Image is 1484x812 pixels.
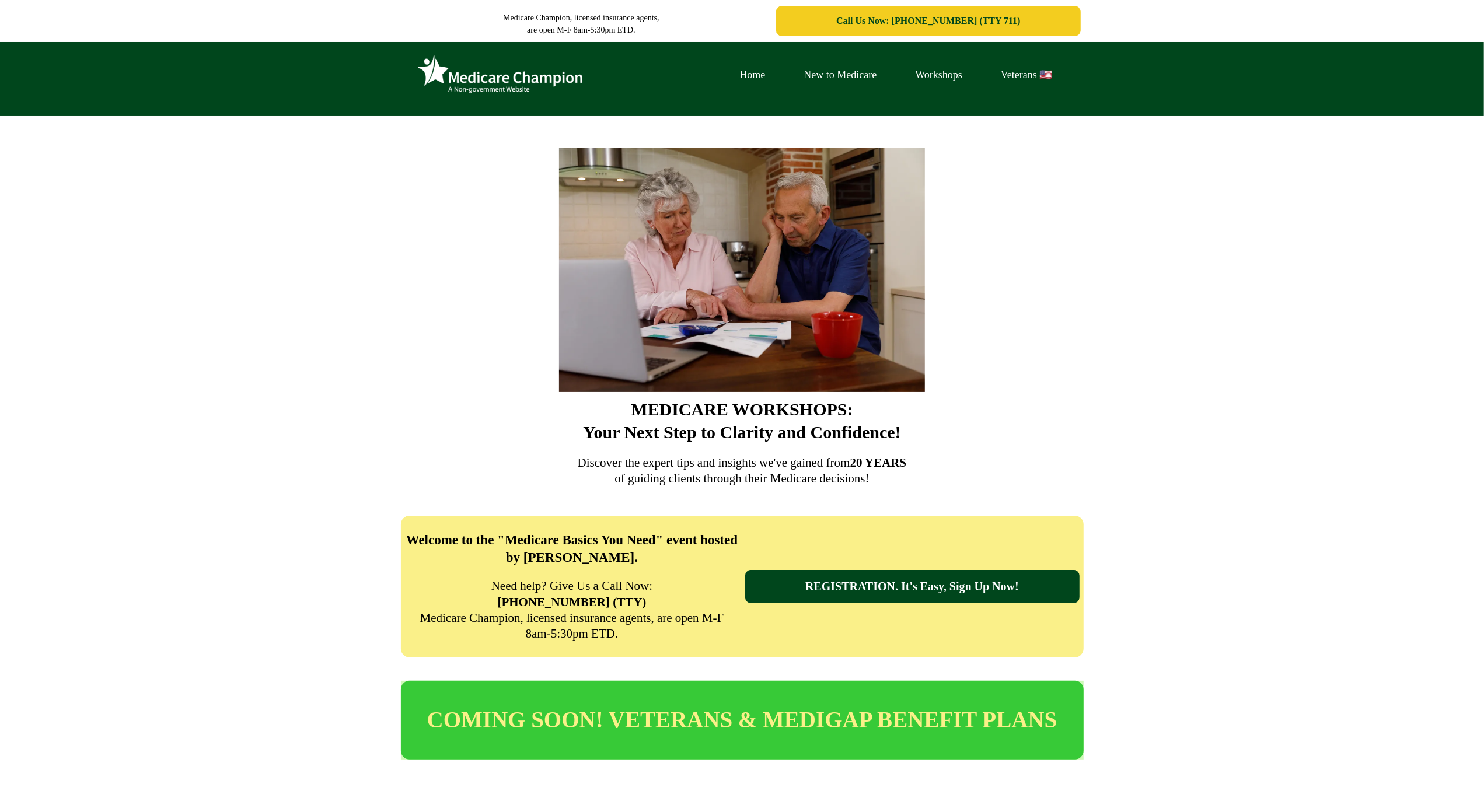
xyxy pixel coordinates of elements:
p: are open M-F 8am-5:30pm ETD. [404,24,759,36]
span: COMING SOON! VETERANS & MEDIGAP BENEFIT PLANS [427,707,1057,732]
strong: 20 YEARS [850,456,907,470]
p: Need help? Give Us a Call Now: [417,578,728,594]
p: of guiding clients through their Medicare decisions! [404,471,1081,487]
strong: [PHONE_NUMBER] (TTY) [498,595,647,609]
a: REGISTRATION. It's Easy, Sign Up Now! [745,570,1080,603]
strong: Welcome to the "Medicare Basics You Need" event hosted by [PERSON_NAME]. [406,533,738,565]
p: Medicare Champion, licensed insurance agents, are open M-F 8am-5:30pm ETD. [417,610,728,642]
a: Home [721,66,785,84]
a: Veterans 🇺🇸 [982,66,1071,84]
p: Medicare Champion, licensed insurance agents, [404,12,759,24]
img: Brand Logo [413,51,588,99]
span: Call Us Now: [PHONE_NUMBER] (TTY 711) [836,16,1020,26]
a: Call Us Now: 1-833-823-1990 (TTY 711) [776,6,1080,36]
a: New to Medicare [785,66,896,84]
strong: Your Next Step to Clarity and Confidence! [583,422,900,442]
p: Discover the expert tips and insights we've gained from [404,455,1081,471]
strong: MEDICARE WORKSHOPS: [631,400,853,419]
span: REGISTRATION. It's Easy, Sign Up Now! [805,580,1019,593]
a: Workshops [896,66,982,84]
